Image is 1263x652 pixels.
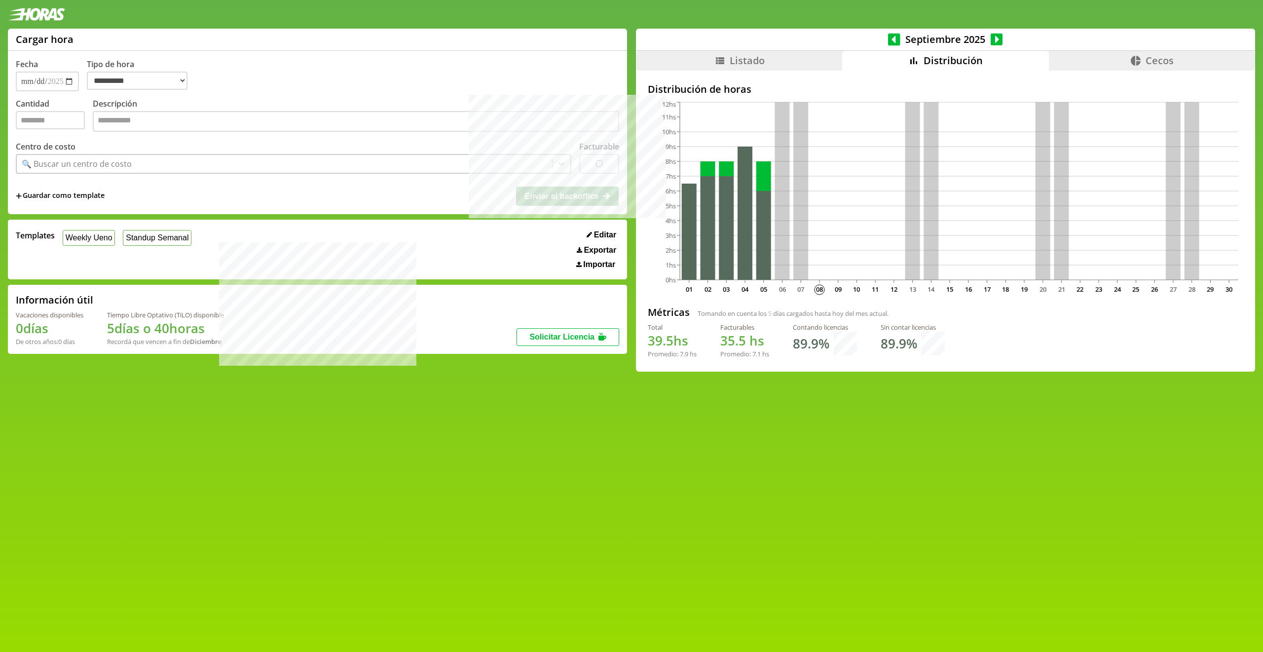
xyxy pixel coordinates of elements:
div: Sin contar licencias [881,323,945,332]
label: Facturable [579,141,619,152]
span: Tomando en cuenta los días cargados hasta hoy del mes actual. [698,309,889,318]
h1: Cargar hora [16,33,74,46]
text: 09 [835,285,842,294]
div: De otros años: 0 días [16,337,83,346]
h1: hs [720,332,769,349]
div: 🔍 Buscar un centro de costo [22,158,132,169]
text: 19 [1021,285,1028,294]
tspan: 3hs [666,231,676,240]
div: Recordá que vencen a fin de [107,337,224,346]
div: Promedio: hs [648,349,697,358]
label: Descripción [93,98,619,134]
span: Importar [583,260,615,269]
text: 07 [797,285,804,294]
span: Distribución [924,54,983,67]
text: 21 [1058,285,1065,294]
span: Templates [16,230,55,241]
span: 7.9 [680,349,688,358]
text: 16 [965,285,972,294]
span: 7.1 [752,349,761,358]
text: 03 [723,285,730,294]
tspan: 12hs [662,100,676,109]
text: 30 [1226,285,1232,294]
input: Cantidad [16,111,85,129]
div: Tiempo Libre Optativo (TiLO) disponible [107,310,224,319]
h2: Métricas [648,306,690,319]
text: 24 [1114,285,1121,294]
text: 22 [1077,285,1083,294]
label: Tipo de hora [87,59,195,91]
text: 02 [704,285,711,294]
tspan: 4hs [666,216,676,225]
text: 05 [760,285,767,294]
text: 12 [891,285,897,294]
span: Solicitar Licencia [529,333,594,341]
span: + [16,191,22,201]
div: Facturables [720,323,769,332]
text: 15 [946,285,953,294]
tspan: 1hs [666,261,676,269]
text: 23 [1095,285,1102,294]
h2: Distribución de horas [648,82,1243,96]
span: Editar [594,230,616,239]
button: Exportar [574,245,619,255]
h2: Información útil [16,293,93,307]
text: 28 [1188,285,1195,294]
tspan: 6hs [666,187,676,195]
text: 08 [816,285,823,294]
div: Contando licencias [793,323,857,332]
text: 25 [1132,285,1139,294]
h1: hs [648,332,697,349]
text: 01 [686,285,693,294]
img: logotipo [8,8,65,21]
h1: 89.9 % [793,335,829,352]
span: Listado [730,54,765,67]
span: Exportar [584,246,616,255]
button: Weekly Ueno [63,230,115,245]
select: Tipo de hora [87,72,187,90]
label: Fecha [16,59,38,70]
text: 18 [1002,285,1009,294]
span: 35.5 [720,332,746,349]
button: Editar [584,230,619,240]
text: 26 [1151,285,1158,294]
tspan: 8hs [666,157,676,166]
h1: 89.9 % [881,335,917,352]
span: Cecos [1146,54,1174,67]
div: Promedio: hs [720,349,769,358]
label: Centro de costo [16,141,75,152]
span: +Guardar como template [16,191,105,201]
text: 20 [1040,285,1046,294]
text: 13 [909,285,916,294]
div: Vacaciones disponibles [16,310,83,319]
text: 11 [872,285,879,294]
label: Cantidad [16,98,93,134]
text: 06 [779,285,785,294]
text: 27 [1170,285,1177,294]
tspan: 11hs [662,113,676,121]
tspan: 2hs [666,246,676,255]
tspan: 0hs [666,275,676,284]
span: 5 [768,309,772,318]
b: Diciembre [190,337,222,346]
text: 04 [742,285,749,294]
textarea: Descripción [93,111,619,132]
text: 17 [983,285,990,294]
text: 10 [853,285,860,294]
button: Solicitar Licencia [517,328,619,346]
text: 14 [928,285,935,294]
div: Total [648,323,697,332]
span: 39.5 [648,332,673,349]
button: Standup Semanal [123,230,191,245]
span: Septiembre 2025 [900,33,991,46]
h1: 0 días [16,319,83,337]
tspan: 10hs [662,127,676,136]
tspan: 5hs [666,201,676,210]
tspan: 7hs [666,172,676,181]
tspan: 9hs [666,142,676,151]
h1: 5 días o 40 horas [107,319,224,337]
text: 29 [1207,285,1214,294]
